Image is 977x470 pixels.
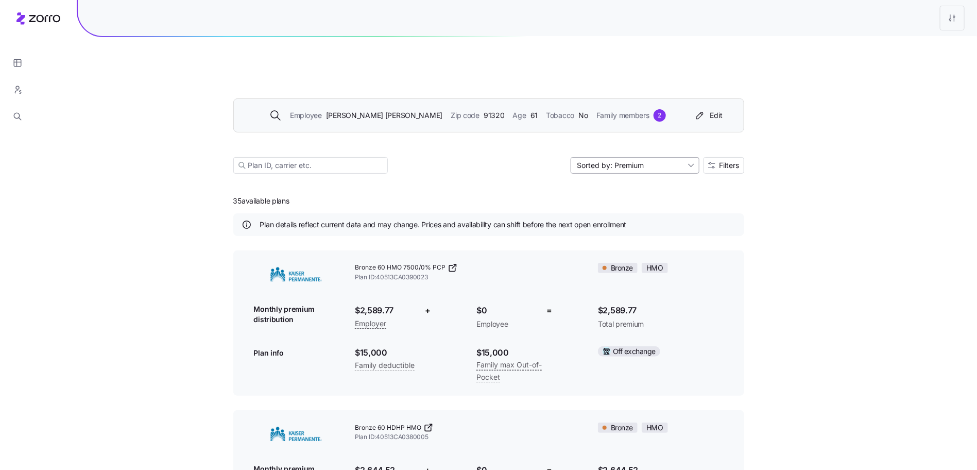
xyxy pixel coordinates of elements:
span: Zip code [451,110,479,121]
img: Kaiser Permanente [254,423,339,447]
span: Employee [476,319,531,329]
span: Off exchange [613,347,656,356]
span: HMO [646,263,663,273]
button: Filters [704,157,744,174]
span: $2,589.77 [598,304,723,317]
div: Edit [694,110,723,121]
span: $15,000 [355,346,430,359]
span: 91320 [484,110,505,121]
span: Family members [596,110,649,121]
span: [PERSON_NAME] [PERSON_NAME] [326,110,442,121]
div: + [418,304,438,317]
span: Bronze [611,263,633,273]
span: Family max Out-of-Pocket [476,359,559,383]
span: Bronze [611,423,633,432]
span: $2,589.77 [355,304,409,317]
span: No [578,110,588,121]
span: Plan ID: 40513CA0380005 [355,433,581,442]
a: Bronze 60 HDHP HMO [355,423,581,433]
span: Total premium [598,319,723,329]
a: Bronze 60 HMO 7500/0% PCP [355,263,581,273]
input: Plan ID, carrier etc. [233,157,388,174]
span: Plan details reflect current data and may change. Prices and availability can shift before the ne... [260,220,627,230]
div: = [539,304,559,317]
span: $15,000 [476,346,559,359]
span: 61 [530,110,538,121]
div: 2 [654,109,666,122]
span: Employee [290,110,322,121]
span: Age [513,110,526,121]
span: HMO [646,423,663,432]
img: Kaiser Permanente [254,263,339,288]
span: $0 [476,304,531,317]
span: Bronze 60 HMO 7500/0% PCP [355,263,445,272]
span: Plan ID: 40513CA0390023 [355,273,581,282]
button: Edit [690,107,727,124]
span: 35 available plans [233,196,289,206]
span: Filters [719,162,740,169]
span: Employer [355,317,386,330]
span: Family deductible [355,359,415,372]
span: Bronze 60 HDHP HMO [355,424,421,432]
span: Monthly premium distribution [254,304,339,325]
span: Plan info [254,348,284,358]
span: Tobacco [546,110,574,121]
input: Sort by [571,157,699,174]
